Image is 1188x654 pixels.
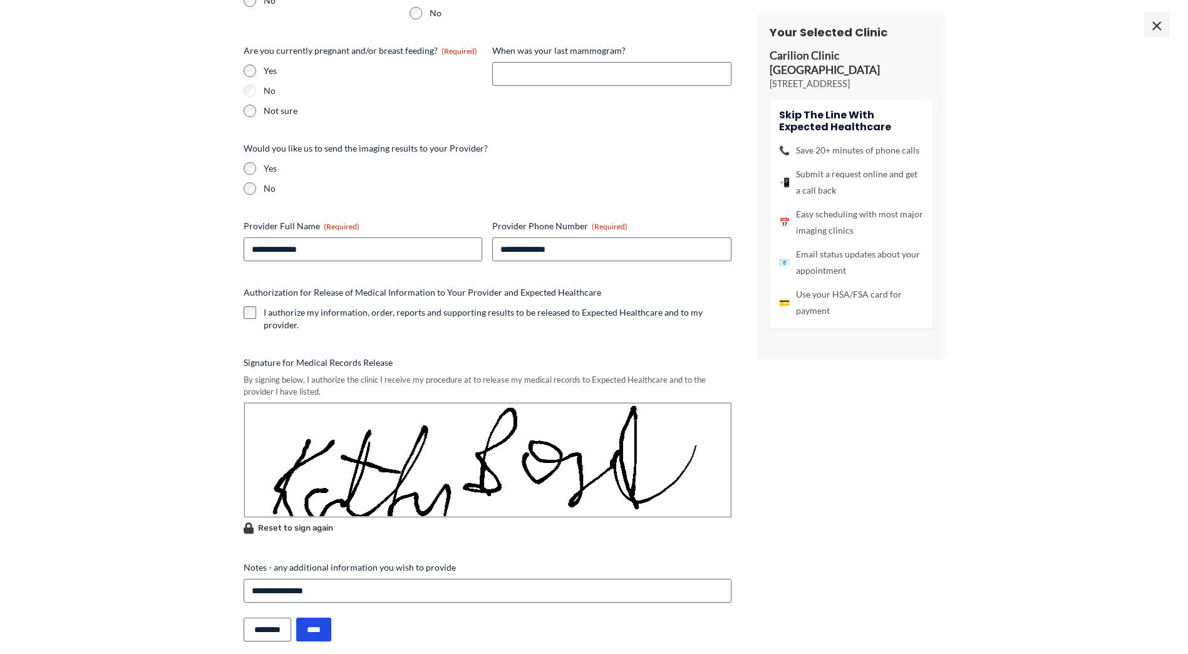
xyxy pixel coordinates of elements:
li: Email status updates about your appointment [779,246,923,279]
label: Yes [264,65,483,77]
li: Use your HSA/FSA card for payment [779,286,923,319]
span: (Required) [324,222,359,231]
label: Not sure [264,105,483,117]
label: No [430,7,566,19]
span: 📅 [779,214,790,231]
label: Yes [264,162,732,175]
span: (Required) [442,46,477,56]
label: When was your last mammogram? [492,44,731,57]
legend: Would you like us to send the imaging results to your Provider? [244,142,488,155]
label: Provider Full Name [244,220,483,232]
div: By signing below, I authorize the clinic I receive my procedure at to release my medical records ... [244,374,732,397]
p: Carilion Clinic [GEOGRAPHIC_DATA] [770,49,932,78]
legend: Authorization for Release of Medical Information to Your Provider and Expected Healthcare [244,286,601,299]
img: Signature Image [244,402,732,517]
span: 📧 [779,254,790,271]
button: Reset to sign again [244,521,333,536]
label: No [264,85,483,97]
span: 📞 [779,142,790,158]
h3: Your Selected Clinic [770,25,932,39]
li: Save 20+ minutes of phone calls [779,142,923,158]
label: No [264,182,732,195]
span: 📲 [779,174,790,190]
span: (Required) [592,222,628,231]
legend: Are you currently pregnant and/or breast feeding? [244,44,477,57]
li: Submit a request online and get a call back [779,166,923,199]
label: Provider Phone Number [492,220,731,232]
span: × [1144,13,1169,38]
label: Notes - any additional information you wish to provide [244,561,732,574]
h4: Skip the line with Expected Healthcare [779,109,923,133]
label: I authorize my information, order, reports and supporting results to be released to Expected Heal... [264,306,732,331]
span: 💳 [779,294,790,311]
label: Signature for Medical Records Release [244,356,732,369]
p: [STREET_ADDRESS] [770,78,932,90]
li: Easy scheduling with most major imaging clinics [779,206,923,239]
